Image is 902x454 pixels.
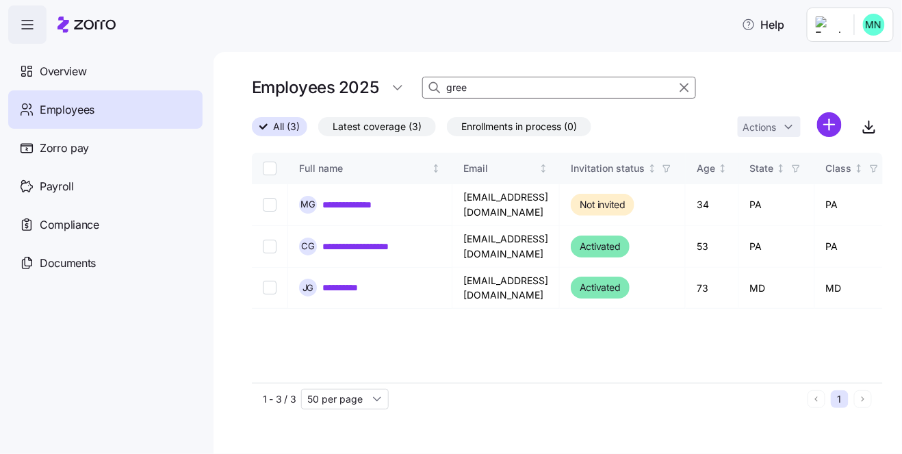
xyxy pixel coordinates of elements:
img: b0ee0d05d7ad5b312d7e0d752ccfd4ca [863,14,885,36]
th: StateNot sorted [739,153,815,184]
td: MD [739,268,815,309]
div: Email [463,161,537,176]
a: Documents [8,244,203,282]
a: Compliance [8,205,203,244]
th: AgeNot sorted [686,153,739,184]
input: Search Employees [422,77,696,99]
span: Compliance [40,216,99,234]
th: Invitation statusNot sorted [560,153,686,184]
input: Select record 1 [263,198,276,212]
span: Not invited [580,197,626,213]
span: J G [302,283,314,292]
div: Not sorted [539,164,548,173]
button: Actions [738,116,801,137]
span: C G [301,242,315,251]
th: EmailNot sorted [452,153,560,184]
span: Latest coverage (3) [333,118,422,136]
th: ClassNot sorted [815,153,893,184]
span: All (3) [273,118,300,136]
span: Help [742,16,785,33]
div: Invitation status [571,161,645,176]
button: Previous page [808,390,825,408]
td: 73 [686,268,739,309]
span: Enrollments in process (0) [461,118,577,136]
td: 34 [686,184,739,226]
span: Overview [40,63,86,80]
span: Payroll [40,178,74,195]
span: M G [300,200,315,209]
a: Payroll [8,167,203,205]
th: Full nameNot sorted [288,153,452,184]
div: Class [826,161,852,176]
button: Next page [854,390,872,408]
span: Actions [743,123,777,132]
input: Select all records [263,162,276,175]
td: [EMAIL_ADDRESS][DOMAIN_NAME] [452,268,560,309]
img: Employer logo [816,16,843,33]
div: Not sorted [854,164,864,173]
div: Full name [299,161,429,176]
div: Age [697,161,715,176]
div: Not sorted [718,164,727,173]
span: 1 - 3 / 3 [263,392,296,406]
span: Activated [580,279,621,296]
span: Activated [580,238,621,255]
button: 1 [831,390,849,408]
svg: add icon [817,112,842,137]
td: [EMAIL_ADDRESS][DOMAIN_NAME] [452,226,560,268]
h1: Employees 2025 [252,77,378,98]
td: [EMAIL_ADDRESS][DOMAIN_NAME] [452,184,560,226]
div: Not sorted [647,164,657,173]
div: Not sorted [776,164,786,173]
div: Not sorted [431,164,441,173]
a: Zorro pay [8,129,203,167]
td: PA [815,226,893,268]
input: Select record 2 [263,240,276,253]
span: Documents [40,255,96,272]
td: PA [815,184,893,226]
div: State [750,161,774,176]
button: Help [731,11,796,38]
a: Employees [8,90,203,129]
td: MD [815,268,893,309]
td: PA [739,184,815,226]
td: PA [739,226,815,268]
span: Zorro pay [40,140,89,157]
a: Overview [8,52,203,90]
td: 53 [686,226,739,268]
input: Select record 3 [263,281,276,294]
span: Employees [40,101,94,118]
